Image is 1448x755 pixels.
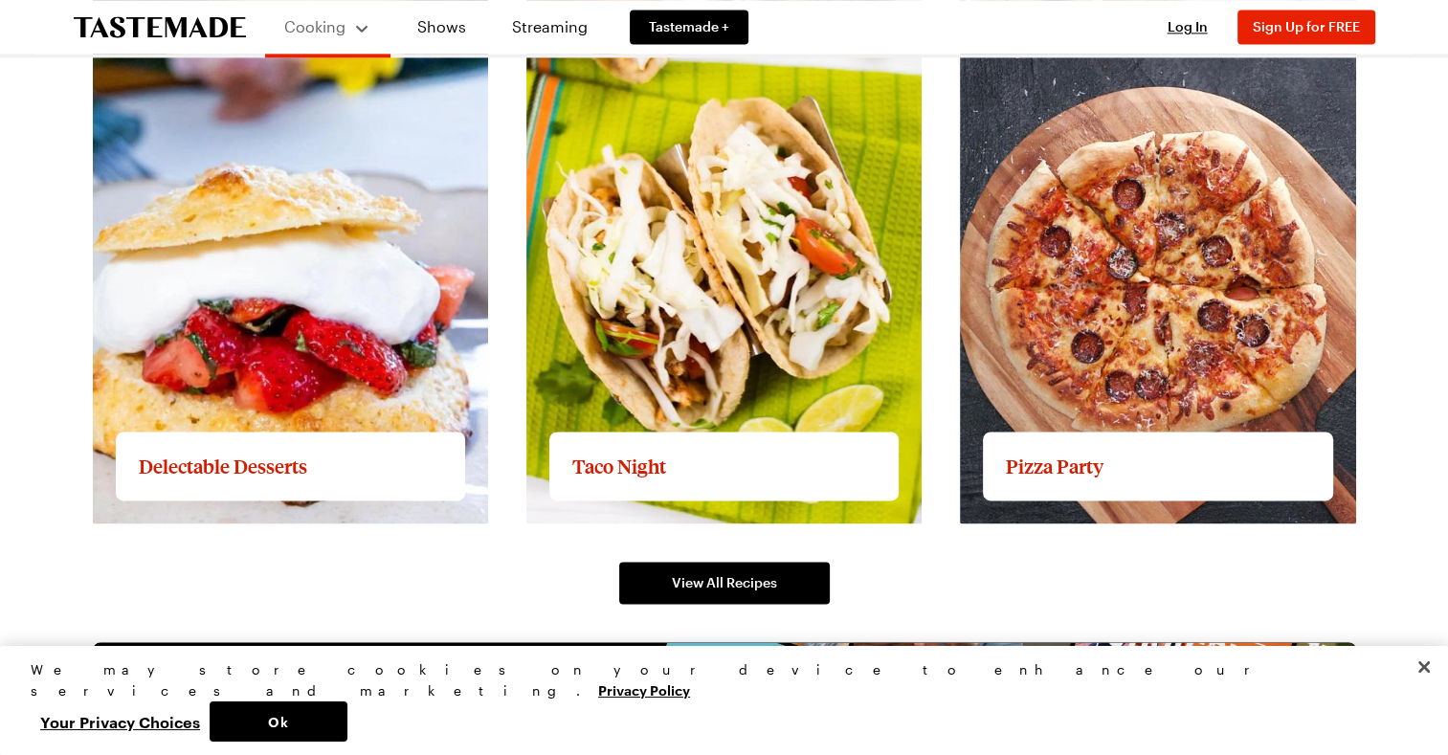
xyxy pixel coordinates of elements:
a: View All Recipes [619,562,830,604]
div: Privacy [31,659,1401,742]
a: View full content for Taco Night [526,47,756,65]
span: View All Recipes [672,573,777,592]
span: Tastemade + [649,17,729,36]
a: Tastemade + [630,10,748,44]
button: Sign Up for FREE [1237,10,1375,44]
span: Sign Up for FREE [1253,18,1360,34]
a: View full content for Pizza Party [960,47,1188,65]
a: More information about your privacy, opens in a new tab [598,680,690,699]
button: Ok [210,701,347,742]
span: Log In [1168,18,1208,34]
a: View full content for Delectable Desserts [93,47,387,65]
span: Cooking [284,17,345,35]
a: To Tastemade Home Page [74,16,246,38]
button: Your Privacy Choices [31,701,210,742]
button: Log In [1149,17,1226,36]
button: Close [1403,646,1445,688]
div: We may store cookies on your device to enhance our services and marketing. [31,659,1401,701]
button: Cooking [284,8,371,46]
